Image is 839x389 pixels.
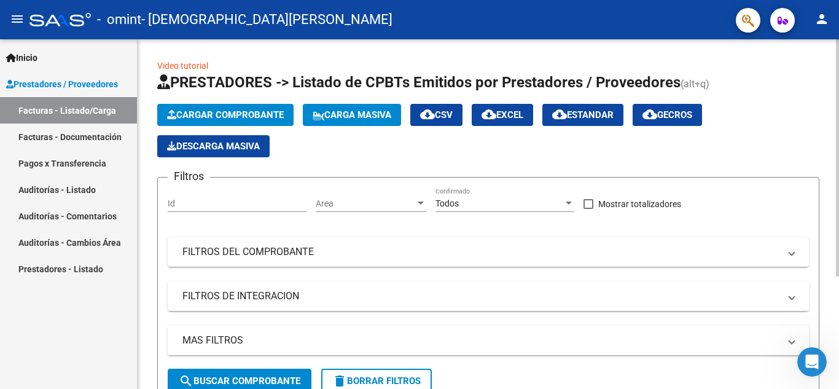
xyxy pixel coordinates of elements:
span: Descarga Masiva [167,141,260,152]
mat-panel-title: FILTROS DEL COMPROBANTE [182,245,779,259]
span: Carga Masiva [313,109,391,120]
span: Buscar Comprobante [179,375,300,387]
a: Video tutorial [157,61,208,71]
mat-icon: person [814,12,829,26]
span: - omint [97,6,141,33]
span: PRESTADORES -> Listado de CPBTs Emitidos por Prestadores / Proveedores [157,74,681,91]
h3: Filtros [168,168,210,185]
span: Cargar Comprobante [167,109,284,120]
mat-expansion-panel-header: FILTROS DEL COMPROBANTE [168,237,809,267]
iframe: Intercom live chat [797,347,827,377]
span: Area [316,198,415,209]
span: Gecros [642,109,692,120]
button: Gecros [633,104,702,126]
mat-icon: cloud_download [420,107,435,122]
mat-icon: menu [10,12,25,26]
mat-expansion-panel-header: FILTROS DE INTEGRACION [168,281,809,311]
span: (alt+q) [681,78,709,90]
button: EXCEL [472,104,533,126]
button: Estandar [542,104,623,126]
span: Borrar Filtros [332,375,421,387]
span: Prestadores / Proveedores [6,77,118,91]
app-download-masive: Descarga masiva de comprobantes (adjuntos) [157,135,270,157]
span: - [DEMOGRAPHIC_DATA][PERSON_NAME] [141,6,392,33]
span: Estandar [552,109,614,120]
mat-panel-title: FILTROS DE INTEGRACION [182,289,779,303]
mat-icon: search [179,374,193,388]
span: EXCEL [482,109,523,120]
button: CSV [410,104,462,126]
mat-icon: cloud_download [552,107,567,122]
mat-icon: cloud_download [482,107,496,122]
span: CSV [420,109,453,120]
mat-icon: delete [332,374,347,388]
button: Cargar Comprobante [157,104,294,126]
button: Descarga Masiva [157,135,270,157]
mat-panel-title: MAS FILTROS [182,334,779,347]
mat-icon: cloud_download [642,107,657,122]
mat-expansion-panel-header: MAS FILTROS [168,326,809,355]
span: Inicio [6,51,37,65]
button: Carga Masiva [303,104,401,126]
span: Mostrar totalizadores [598,197,681,211]
span: Todos [435,198,459,208]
